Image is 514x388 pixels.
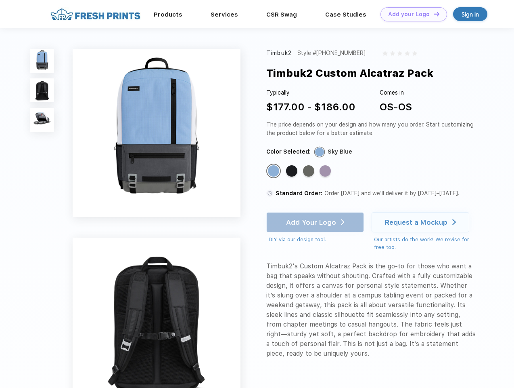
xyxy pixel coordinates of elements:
[380,100,412,114] div: OS-OS
[320,165,331,177] div: Lavender
[297,49,366,57] div: Style #[PHONE_NUMBER]
[266,49,292,57] div: Timbuk2
[397,51,402,56] img: gray_star.svg
[266,120,477,137] div: The price depends on your design and how many you order. Start customizing the product below for ...
[154,11,182,18] a: Products
[328,148,352,156] div: Sky Blue
[266,100,355,114] div: $177.00 - $186.00
[73,49,240,217] img: func=resize&h=640
[286,165,297,177] div: Jet Black
[385,218,447,226] div: Request a Mockup
[374,236,477,251] div: Our artists do the work! We revise for free too.
[303,165,314,177] div: Gunmetal
[380,89,412,97] div: Comes in
[266,261,477,358] div: Timbuk2's Custom Alcatraz Pack is the go-to for those who want a bag that speaks without shouting...
[462,10,479,19] div: Sign in
[266,65,433,81] div: Timbuk2 Custom Alcatraz Pack
[405,51,410,56] img: gray_star.svg
[412,51,417,56] img: gray_star.svg
[268,165,279,177] div: Sky Blue
[30,78,54,102] img: func=resize&h=100
[452,219,456,225] img: white arrow
[266,190,274,197] img: standard order
[48,7,143,21] img: fo%20logo%202.webp
[382,51,387,56] img: gray_star.svg
[388,11,430,18] div: Add your Logo
[266,148,311,156] div: Color Selected:
[30,108,54,132] img: func=resize&h=100
[324,190,459,196] span: Order [DATE] and we’ll deliver it by [DATE]–[DATE].
[390,51,395,56] img: gray_star.svg
[30,49,54,73] img: func=resize&h=100
[266,89,355,97] div: Typically
[434,12,439,16] img: DT
[269,236,364,244] div: DIY via our design tool.
[276,190,322,196] span: Standard Order:
[453,7,487,21] a: Sign in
